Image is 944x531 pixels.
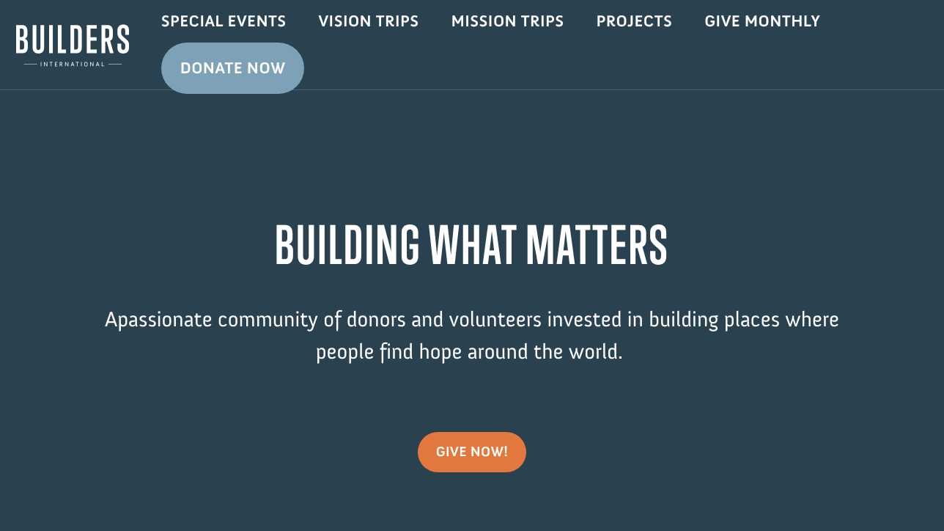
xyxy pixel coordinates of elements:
p: passionate community of donors and volunteers invested in building places where people find hope ... [95,304,849,389]
h1: BUILDING WHAT MATTERS [95,214,849,282]
a: give now! [418,432,527,473]
img: Builders International [16,23,129,68]
span: A [105,306,117,332]
a: Donate Now [161,43,305,94]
